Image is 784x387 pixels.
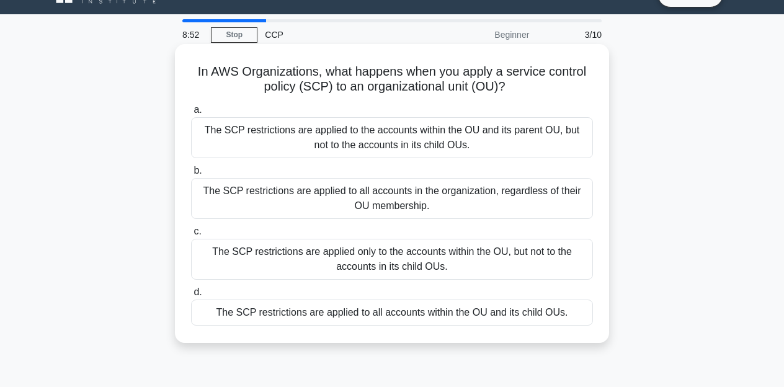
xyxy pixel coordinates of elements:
div: The SCP restrictions are applied to the accounts within the OU and its parent OU, but not to the ... [191,117,593,158]
div: Beginner [428,22,537,47]
div: CCP [257,22,428,47]
div: The SCP restrictions are applied to all accounts in the organization, regardless of their OU memb... [191,178,593,219]
div: 8:52 [175,22,211,47]
span: b. [194,165,202,176]
div: The SCP restrictions are applied to all accounts within the OU and its child OUs. [191,300,593,326]
h5: In AWS Organizations, what happens when you apply a service control policy (SCP) to an organizati... [190,64,594,95]
span: a. [194,104,202,115]
span: d. [194,287,202,297]
div: 3/10 [537,22,609,47]
span: c. [194,226,201,236]
div: The SCP restrictions are applied only to the accounts within the OU, but not to the accounts in i... [191,239,593,280]
a: Stop [211,27,257,43]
